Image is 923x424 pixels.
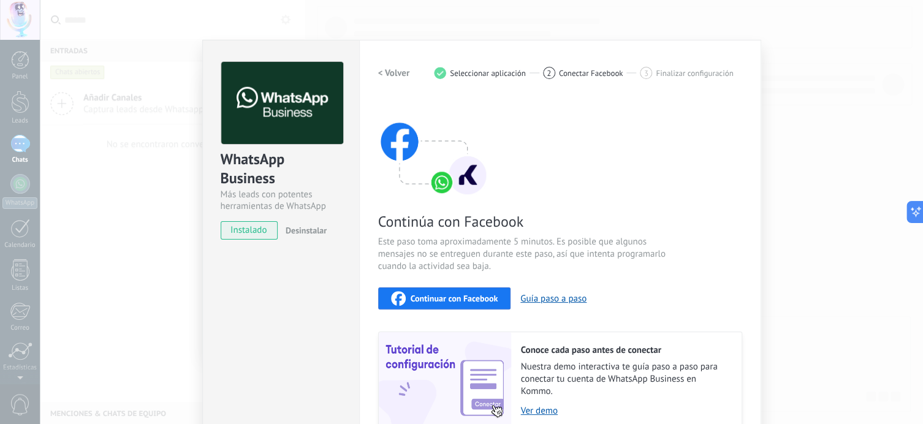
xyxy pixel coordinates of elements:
[378,212,670,231] span: Continúa con Facebook
[411,294,498,303] span: Continuar con Facebook
[221,62,343,145] img: logo_main.png
[221,150,341,189] div: WhatsApp Business
[281,221,327,240] button: Desinstalar
[521,344,729,356] h2: Conoce cada paso antes de conectar
[559,69,623,78] span: Conectar Facebook
[656,69,733,78] span: Finalizar configuración
[520,293,587,305] button: Guía paso a paso
[221,189,341,212] div: Más leads con potentes herramientas de WhatsApp
[378,62,410,84] button: < Volver
[378,99,488,197] img: connect with facebook
[378,67,410,79] h2: < Volver
[286,225,327,236] span: Desinstalar
[221,221,277,240] span: instalado
[378,236,670,273] span: Este paso toma aproximadamente 5 minutos. Es posible que algunos mensajes no se entreguen durante...
[450,69,526,78] span: Seleccionar aplicación
[521,361,729,398] span: Nuestra demo interactiva te guía paso a paso para conectar tu cuenta de WhatsApp Business en Kommo.
[644,68,648,78] span: 3
[547,68,551,78] span: 2
[521,405,729,417] a: Ver demo
[378,287,511,309] button: Continuar con Facebook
